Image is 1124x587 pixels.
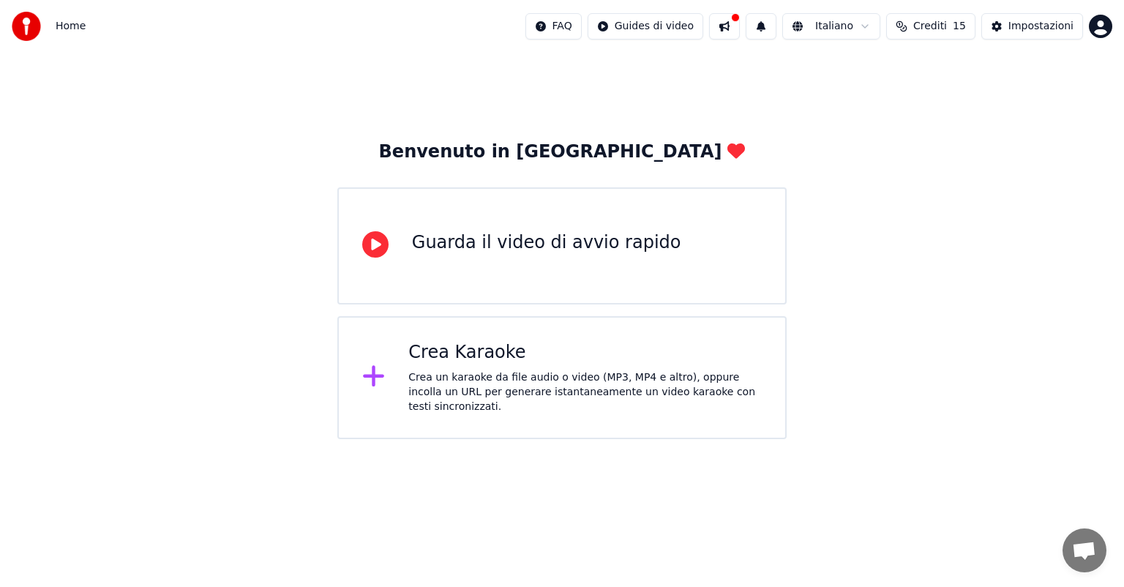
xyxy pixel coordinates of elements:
img: youka [12,12,41,41]
div: Impostazioni [1008,19,1074,34]
nav: breadcrumb [56,19,86,34]
button: Impostazioni [981,13,1083,40]
div: Crea Karaoke [408,341,762,364]
a: Aprire la chat [1063,528,1106,572]
button: FAQ [525,13,582,40]
span: Crediti [913,19,947,34]
span: 15 [953,19,966,34]
div: Crea un karaoke da file audio o video (MP3, MP4 e altro), oppure incolla un URL per generare ista... [408,370,762,414]
div: Guarda il video di avvio rapido [412,231,681,255]
div: Benvenuto in [GEOGRAPHIC_DATA] [379,141,746,164]
button: Crediti15 [886,13,975,40]
button: Guides di video [588,13,703,40]
span: Home [56,19,86,34]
